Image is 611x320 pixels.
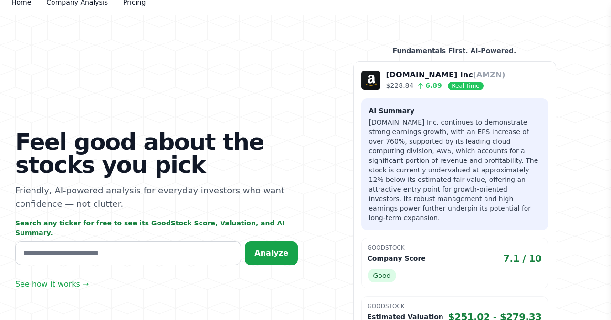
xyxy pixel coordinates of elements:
[254,248,288,257] span: Analyze
[15,184,298,211] p: Friendly, AI-powered analysis for everyday investors who want confidence — not clutter.
[369,117,540,223] p: [DOMAIN_NAME] Inc. continues to demonstrate strong earnings growth, with an EPS increase of over ...
[503,252,542,265] span: 7.1 / 10
[386,69,506,81] p: [DOMAIN_NAME] Inc
[448,82,483,90] span: Real-Time
[368,244,542,252] p: GoodStock
[368,269,397,282] span: Good
[245,241,298,265] button: Analyze
[413,82,442,89] span: 6.89
[361,71,380,90] img: Company Logo
[369,106,540,116] h3: AI Summary
[386,81,506,91] p: $228.84
[15,130,298,176] h1: Feel good about the stocks you pick
[473,70,506,79] span: (AMZN)
[353,46,556,55] p: Fundamentals First. AI-Powered.
[15,278,89,290] a: See how it works →
[368,302,542,310] p: GoodStock
[368,254,426,263] p: Company Score
[15,218,298,237] p: Search any ticker for free to see its GoodStock Score, Valuation, and AI Summary.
